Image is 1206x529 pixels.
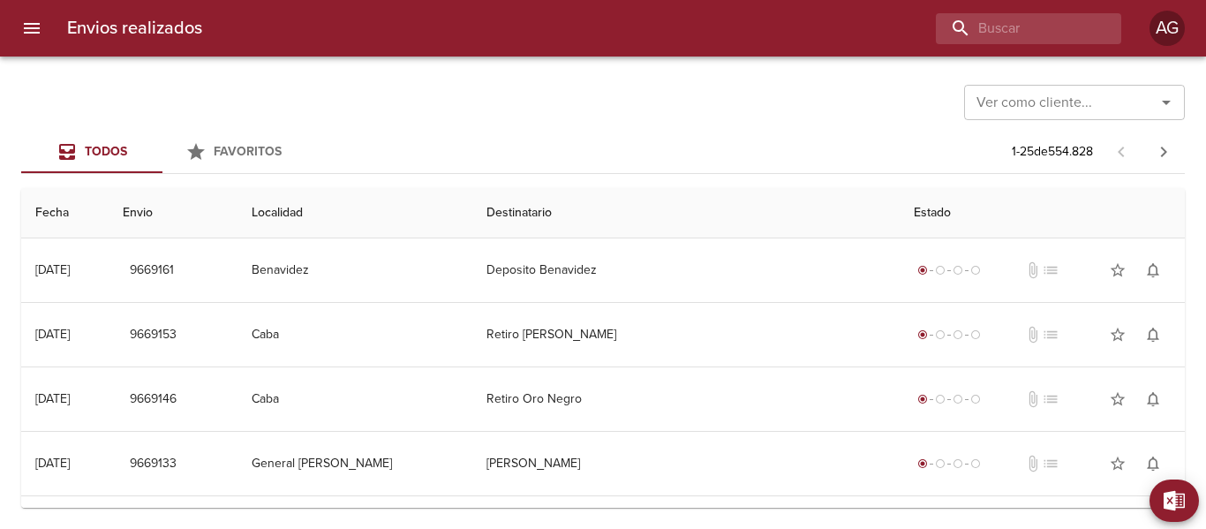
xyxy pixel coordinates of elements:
[123,319,184,351] button: 9669153
[35,456,70,471] div: [DATE]
[1109,455,1127,472] span: star_border
[917,458,928,469] span: radio_button_checked
[1024,390,1042,408] span: No tiene documentos adjuntos
[935,458,946,469] span: radio_button_unchecked
[1144,455,1162,472] span: notifications_none
[1149,11,1185,46] div: AG
[1012,143,1093,161] p: 1 - 25 de 554.828
[914,326,984,344] div: Generado
[237,432,472,495] td: General [PERSON_NAME]
[130,324,177,346] span: 9669153
[1042,455,1059,472] span: No tiene pedido asociado
[472,432,899,495] td: [PERSON_NAME]
[1024,455,1042,472] span: No tiene documentos adjuntos
[85,144,127,159] span: Todos
[953,458,963,469] span: radio_button_unchecked
[1024,261,1042,279] span: No tiene documentos adjuntos
[237,367,472,431] td: Caba
[1142,131,1185,173] span: Pagina siguiente
[1149,11,1185,46] div: Abrir información de usuario
[472,303,899,367] td: Retiro [PERSON_NAME]
[1109,390,1127,408] span: star_border
[1100,253,1135,288] button: Agregar a favoritos
[1100,142,1142,160] span: Pagina anterior
[914,390,984,408] div: Generado
[1149,480,1199,522] button: Exportar Excel
[917,394,928,404] span: radio_button_checked
[1100,382,1135,417] button: Agregar a favoritos
[1144,326,1162,344] span: notifications_none
[935,329,946,340] span: radio_button_unchecked
[1024,326,1042,344] span: No tiene documentos adjuntos
[35,262,70,277] div: [DATE]
[1100,446,1135,481] button: Agregar a favoritos
[472,367,899,431] td: Retiro Oro Negro
[970,394,981,404] span: radio_button_unchecked
[237,303,472,367] td: Caba
[914,261,984,279] div: Generado
[970,458,981,469] span: radio_button_unchecked
[123,448,184,480] button: 9669133
[214,144,282,159] span: Favoritos
[953,329,963,340] span: radio_button_unchecked
[21,188,109,238] th: Fecha
[1144,390,1162,408] span: notifications_none
[900,188,1185,238] th: Estado
[237,238,472,302] td: Benavidez
[67,14,202,42] h6: Envios realizados
[1109,261,1127,279] span: star_border
[917,265,928,276] span: radio_button_checked
[970,265,981,276] span: radio_button_unchecked
[1135,446,1171,481] button: Activar notificaciones
[21,131,304,173] div: Tabs Envios
[970,329,981,340] span: radio_button_unchecked
[1154,90,1179,115] button: Abrir
[936,13,1091,44] input: buscar
[130,389,177,411] span: 9669146
[130,260,174,282] span: 9669161
[1100,317,1135,352] button: Agregar a favoritos
[1042,390,1059,408] span: No tiene pedido asociado
[237,188,472,238] th: Localidad
[935,394,946,404] span: radio_button_unchecked
[914,455,984,472] div: Generado
[953,265,963,276] span: radio_button_unchecked
[472,238,899,302] td: Deposito Benavidez
[1135,317,1171,352] button: Activar notificaciones
[1144,261,1162,279] span: notifications_none
[1135,253,1171,288] button: Activar notificaciones
[130,453,177,475] span: 9669133
[11,7,53,49] button: menu
[123,254,181,287] button: 9669161
[1042,261,1059,279] span: No tiene pedido asociado
[1135,382,1171,417] button: Activar notificaciones
[109,188,237,238] th: Envio
[35,327,70,342] div: [DATE]
[35,391,70,406] div: [DATE]
[1042,326,1059,344] span: No tiene pedido asociado
[953,394,963,404] span: radio_button_unchecked
[123,383,184,416] button: 9669146
[935,265,946,276] span: radio_button_unchecked
[917,329,928,340] span: radio_button_checked
[472,188,899,238] th: Destinatario
[1109,326,1127,344] span: star_border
